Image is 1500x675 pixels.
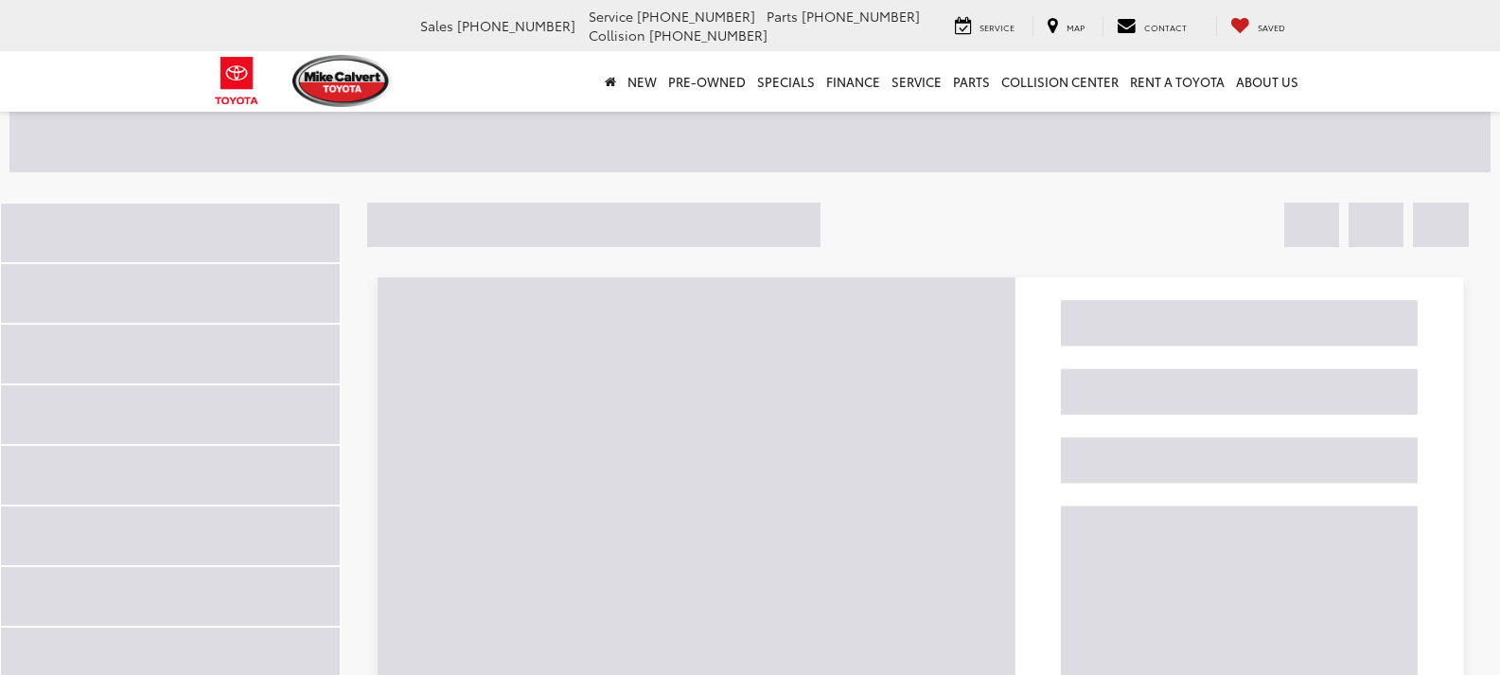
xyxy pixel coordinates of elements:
span: Map [1067,21,1085,33]
a: New [622,51,662,112]
a: Specials [751,51,821,112]
span: [PHONE_NUMBER] [637,7,755,26]
span: [PHONE_NUMBER] [649,26,768,44]
span: [PHONE_NUMBER] [802,7,920,26]
span: Parts [767,7,798,26]
img: Toyota [202,50,273,112]
span: Service [979,21,1015,33]
span: Contact [1144,21,1187,33]
a: Home [599,51,622,112]
a: Pre-Owned [662,51,751,112]
a: Rent a Toyota [1124,51,1230,112]
span: Sales [420,16,453,35]
a: Collision Center [996,51,1124,112]
a: My Saved Vehicles [1216,16,1299,37]
span: [PHONE_NUMBER] [457,16,575,35]
a: Contact [1103,16,1201,37]
a: Finance [821,51,886,112]
span: Collision [589,26,645,44]
span: Saved [1258,21,1285,33]
a: About Us [1230,51,1304,112]
a: Parts [947,51,996,112]
a: Map [1032,16,1099,37]
a: Service [886,51,947,112]
span: Service [589,7,633,26]
img: Mike Calvert Toyota [292,55,393,107]
a: Service [941,16,1029,37]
